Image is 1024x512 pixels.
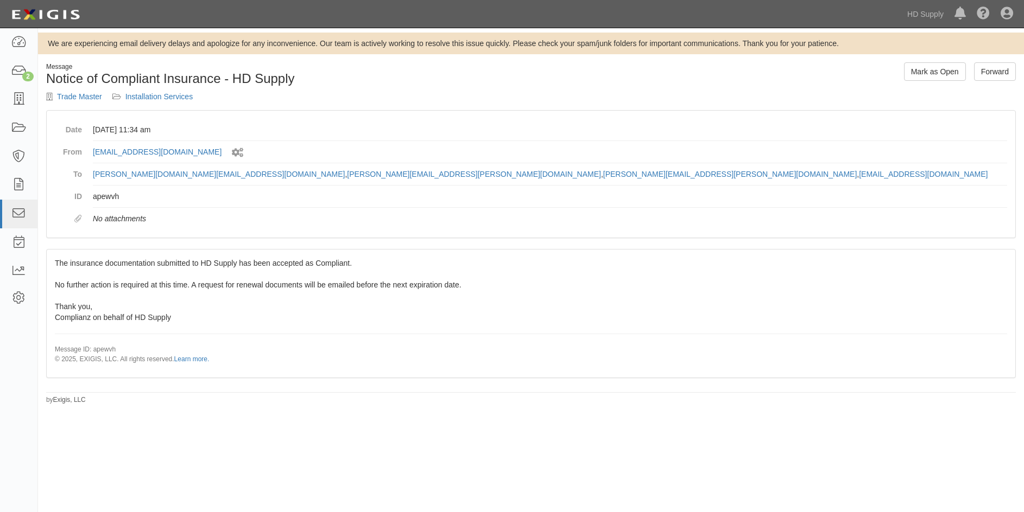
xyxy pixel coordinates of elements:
[55,259,1007,363] span: The insurance documentation submitted to HD Supply has been accepted as Compliant. No further act...
[93,163,1007,185] dd: , , ,
[53,396,86,404] a: Exigis, LLC
[347,170,601,178] a: [PERSON_NAME][EMAIL_ADDRESS][PERSON_NAME][DOMAIN_NAME]
[603,170,857,178] a: [PERSON_NAME][EMAIL_ADDRESS][PERSON_NAME][DOMAIN_NAME]
[55,185,82,202] dt: ID
[46,62,523,72] div: Message
[93,185,1007,208] dd: apewvh
[174,355,210,363] a: Learn more.
[8,5,83,24] img: logo-5460c22ac91f19d4615b14bd174203de0afe785f0fc80cf4dbbc73dc1793850b.png
[859,170,988,178] a: [EMAIL_ADDRESS][DOMAIN_NAME]
[125,92,193,101] a: Installation Services
[93,119,1007,141] dd: [DATE] 11:34 am
[46,395,86,405] small: by
[904,62,966,81] a: Mark as Open
[902,3,949,25] a: HD Supply
[232,148,243,157] i: Sent by system workflow
[38,38,1024,49] div: We are experiencing email delivery delays and apologize for any inconvenience. Our team is active...
[93,170,345,178] a: [PERSON_NAME][DOMAIN_NAME][EMAIL_ADDRESS][DOMAIN_NAME]
[46,72,523,86] h1: Notice of Compliant Insurance - HD Supply
[55,345,1007,363] p: Message ID: apewvh © 2025, EXIGIS, LLC. All rights reserved.
[55,119,82,135] dt: Date
[93,214,146,223] em: No attachments
[55,141,82,157] dt: From
[974,62,1016,81] a: Forward
[22,72,34,81] div: 2
[93,148,222,156] a: [EMAIL_ADDRESS][DOMAIN_NAME]
[74,215,82,223] i: Attachments
[977,8,990,21] i: Help Center - Complianz
[57,92,102,101] a: Trade Master
[55,163,82,180] dt: To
